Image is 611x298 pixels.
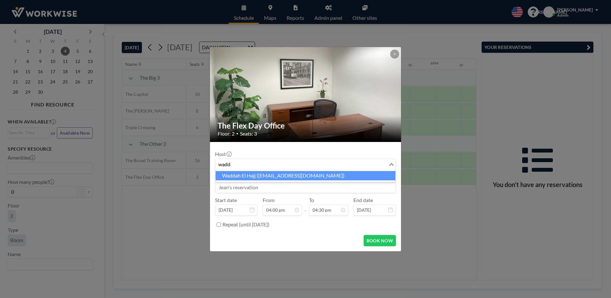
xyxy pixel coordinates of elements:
[215,182,396,193] input: Jean's reservation
[216,171,395,180] li: Waddah El Hajj ([EMAIL_ADDRESS][DOMAIN_NAME])
[215,151,231,157] label: Host
[215,159,396,170] div: Search for option
[353,197,373,203] label: End date
[364,235,396,246] button: BOOK NOW
[216,160,388,169] input: Search for option
[215,197,237,203] label: Start date
[215,174,230,180] label: Title
[263,197,275,203] label: From
[210,22,402,166] img: 537.jpg
[222,221,269,228] label: Repeat (until [DATE])
[240,130,257,137] span: Seats: 3
[218,121,394,130] h2: The Flex Day Office
[218,130,235,137] span: Floor: 2
[236,131,238,136] span: •
[305,199,306,213] span: -
[309,197,314,203] label: To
